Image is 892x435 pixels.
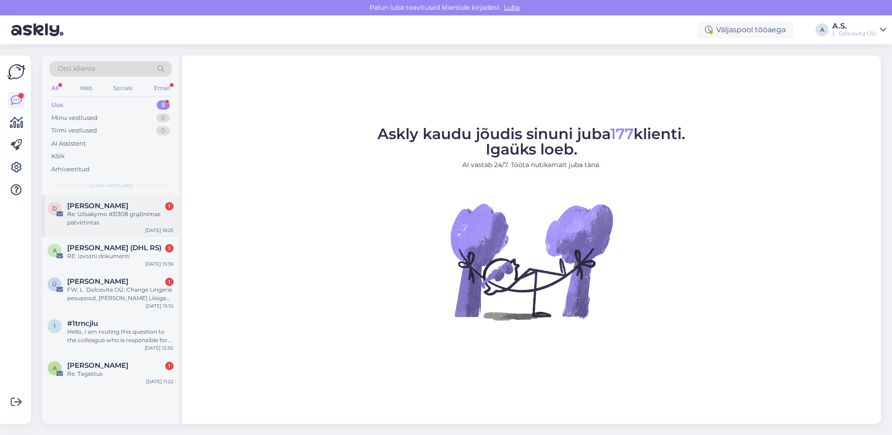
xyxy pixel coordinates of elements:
[49,82,60,94] div: All
[78,82,94,94] div: Web
[67,319,98,328] span: #1trncjlu
[146,302,174,309] div: [DATE] 15:10
[146,378,174,385] div: [DATE] 11:22
[67,286,174,302] div: FW: L´Dolcevita OÜ, Change Lingerie pesupood, [PERSON_NAME] Liisiga makstud tehingutele tagastused
[610,125,634,143] span: 177
[51,152,65,161] div: Kõik
[447,177,615,345] img: No Chat active
[52,205,57,212] span: D
[89,181,132,189] span: Uued vestlused
[832,22,886,37] a: A.S.L´Dolcevita OÜ
[157,100,170,110] div: 5
[156,113,170,123] div: 0
[54,323,56,330] span: 1
[145,344,174,351] div: [DATE] 12:30
[51,113,98,123] div: Minu vestlused
[377,125,685,158] span: Askly kaudu jõudis sinuni juba klienti. Igaüks loeb.
[165,244,174,253] div: 1
[165,278,174,286] div: 1
[51,126,97,135] div: Tiimi vestlused
[165,202,174,210] div: 1
[7,63,25,81] img: Askly Logo
[145,260,174,267] div: [DATE] 15:36
[67,361,128,370] span: Aina Merisalu
[53,247,57,254] span: A
[815,23,829,36] div: A
[51,165,90,174] div: Arhiveeritud
[832,30,876,37] div: L´Dolcevita OÜ
[67,210,174,227] div: Re: Užsakymo #31308 grąžinimas patvirtintas
[67,202,128,210] span: Danguolė Gudelienė
[697,21,793,38] div: Väljaspool tööaega
[377,160,685,170] p: AI vastab 24/7. Tööta nutikamalt juba täna.
[156,126,170,135] div: 0
[58,64,95,74] span: Otsi kliente
[67,244,161,252] span: Aleksa Colakovic (DHL RS)
[51,139,86,148] div: AI Assistent
[67,328,174,344] div: Hello, I am routing this question to the colleague who is responsible for this topic. The reply m...
[152,82,172,94] div: Email
[145,227,174,234] div: [DATE] 16:25
[165,362,174,370] div: 1
[53,365,57,372] span: A
[52,281,57,288] span: Ü
[501,3,523,12] span: Luba
[111,82,134,94] div: Socials
[67,277,128,286] span: Ülla Sarapuu
[67,252,174,260] div: RE: izvozni dokumenti
[832,22,876,30] div: A.S.
[51,100,63,110] div: Uus
[67,370,174,378] div: Re: Tagastus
